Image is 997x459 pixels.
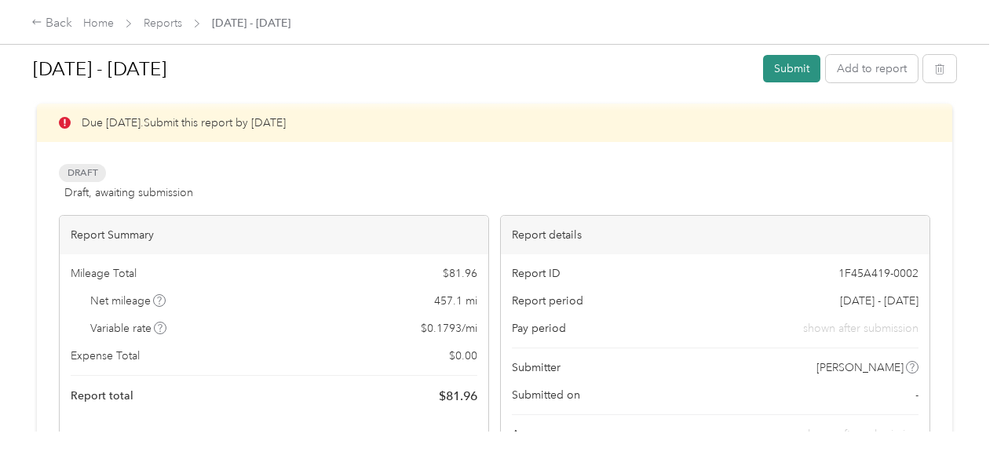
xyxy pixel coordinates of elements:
span: Submitter [512,359,561,376]
span: shown after submission [803,320,918,337]
span: [DATE] - [DATE] [840,293,918,309]
span: Net mileage [90,293,166,309]
button: Add to report [826,55,918,82]
span: Draft, awaiting submission [64,184,193,201]
span: $ 81.96 [443,265,477,282]
h1: Sep 1 - 30, 2025 [33,50,752,88]
span: $ 0.1793 / mi [421,320,477,337]
span: Approvers [512,426,565,443]
span: Expense Total [71,348,140,364]
span: [PERSON_NAME] [816,359,904,376]
button: Submit [763,55,820,82]
div: Report details [501,216,929,254]
div: Back [31,14,72,33]
span: Mileage Total [71,265,137,282]
span: Report total [71,388,133,404]
a: Home [83,16,114,30]
iframe: Everlance-gr Chat Button Frame [909,371,997,459]
span: $ 81.96 [439,387,477,406]
a: Reports [144,16,182,30]
span: shown after submission [803,428,918,441]
span: Pay period [512,320,566,337]
span: $ 0.00 [449,348,477,364]
span: Report ID [512,265,561,282]
span: Draft [59,164,106,182]
div: Due [DATE]. Submit this report by [DATE] [37,104,952,142]
span: Report period [512,293,583,309]
span: 457.1 mi [434,293,477,309]
span: Variable rate [90,320,167,337]
span: [DATE] - [DATE] [212,15,290,31]
span: 1F45A419-0002 [838,265,918,282]
span: Submitted on [512,387,580,403]
div: Report Summary [60,216,488,254]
